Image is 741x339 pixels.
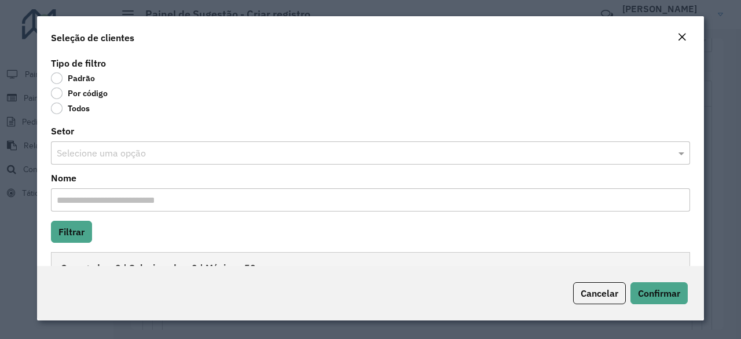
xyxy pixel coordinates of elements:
label: Nome [51,171,76,185]
button: Confirmar [630,282,688,304]
button: Filtrar [51,221,92,243]
h4: Seleção de clientes [51,31,134,45]
em: Fechar [677,32,687,42]
label: Setor [51,124,74,138]
button: Close [674,30,690,45]
div: Carregadas: 0 | Selecionadas: 0 | Máximo: 50 [51,252,690,282]
label: Tipo de filtro [51,56,106,70]
button: Cancelar [573,282,626,304]
span: Confirmar [638,287,680,299]
span: Cancelar [581,287,618,299]
label: Por código [51,88,108,99]
label: Todos [51,103,90,114]
label: Padrão [51,72,95,84]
